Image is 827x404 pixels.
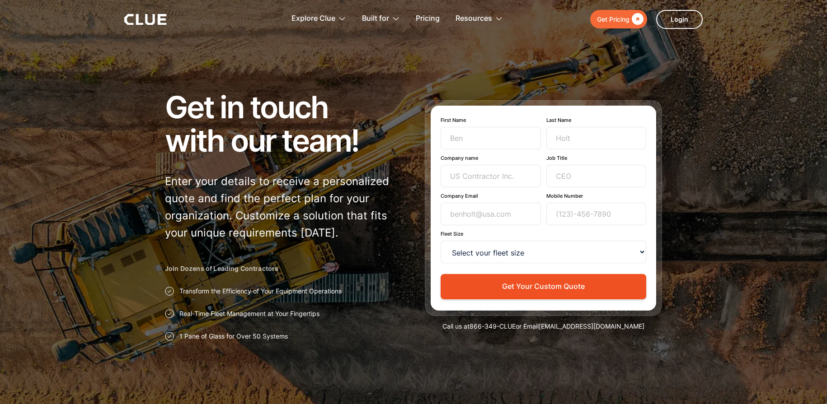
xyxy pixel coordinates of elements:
input: Holt [546,127,647,149]
img: Approval checkmark icon [165,309,174,318]
label: Job Title [546,155,647,161]
a: [EMAIL_ADDRESS][DOMAIN_NAME] [539,322,644,330]
a: Pricing [416,5,440,33]
div: Explore Clue [291,5,335,33]
a: 866-349-CLUE [470,322,516,330]
input: (123)-456-7890 [546,203,647,225]
div:  [630,14,644,25]
label: Mobile Number [546,193,647,199]
img: Approval checkmark icon [165,332,174,341]
input: CEO [546,165,647,187]
input: Ben [441,127,541,149]
div: Call us at or Email [425,322,662,331]
a: Get Pricing [590,10,647,28]
h2: Join Dozens of Leading Contractors [165,264,402,273]
h1: Get in touch with our team! [165,90,402,157]
input: US Contractor Inc. [441,165,541,187]
p: Enter your details to receive a personalized quote and find the perfect plan for your organizatio... [165,173,402,241]
input: benholt@usa.com [441,203,541,225]
button: Get Your Custom Quote [441,274,646,299]
div: Resources [456,5,492,33]
div: Get Pricing [597,14,630,25]
div: Built for [362,5,389,33]
img: Approval checkmark icon [165,287,174,296]
label: Last Name [546,117,647,123]
div: Explore Clue [291,5,346,33]
p: 1 Pane of Glass for Over 50 Systems [179,332,288,341]
a: Login [656,10,703,29]
div: Resources [456,5,503,33]
p: Transform the Efficiency of Your Equipment Operations [179,287,342,296]
div: Built for [362,5,400,33]
label: Company Email [441,193,541,199]
label: Company name [441,155,541,161]
label: Fleet Size [441,231,646,237]
p: Real-Time Fleet Management at Your Fingertips [179,309,320,318]
label: First Name [441,117,541,123]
